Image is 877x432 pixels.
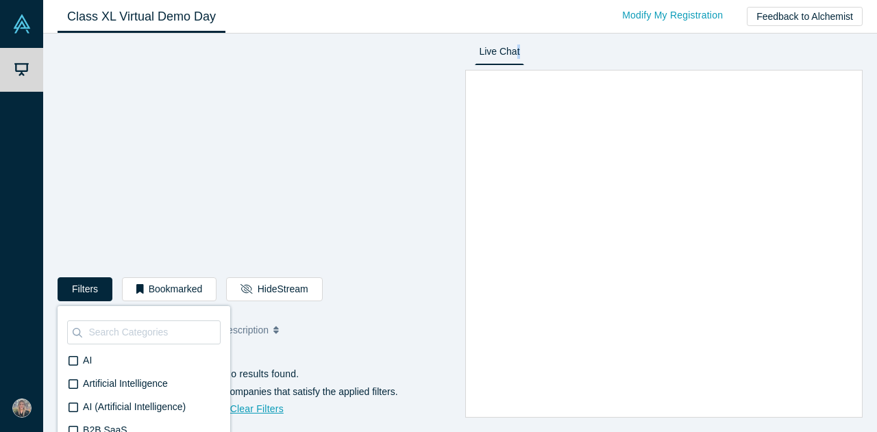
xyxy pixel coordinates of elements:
iframe: Alchemist Class XL Demo Day: Vault [58,45,455,267]
iframe: LiveChat [466,71,863,417]
img: Alchemist Vault Logo [12,14,32,34]
a: Modify My Registration [608,3,737,27]
p: Looks like there are no companies that satisfy the applied filters. [58,385,466,421]
span: AI [83,355,92,366]
span: AI (Artificial Intelligence) [83,401,186,412]
img: Marissa Baker's Account [12,398,32,418]
button: HideStream [226,277,322,301]
button: Filters [58,277,112,301]
button: Bookmarked [122,277,217,301]
button: Description [221,316,446,344]
a: Live Chat [475,43,525,65]
a: Class XL Virtual Demo Day [58,1,225,33]
h4: No results found. [58,368,466,380]
input: Search Categories [87,323,220,341]
span: Description [221,316,269,344]
span: Artificial Intelligence [83,378,168,389]
button: Feedback to Alchemist [747,7,863,26]
button: Clear Filters [216,397,298,421]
